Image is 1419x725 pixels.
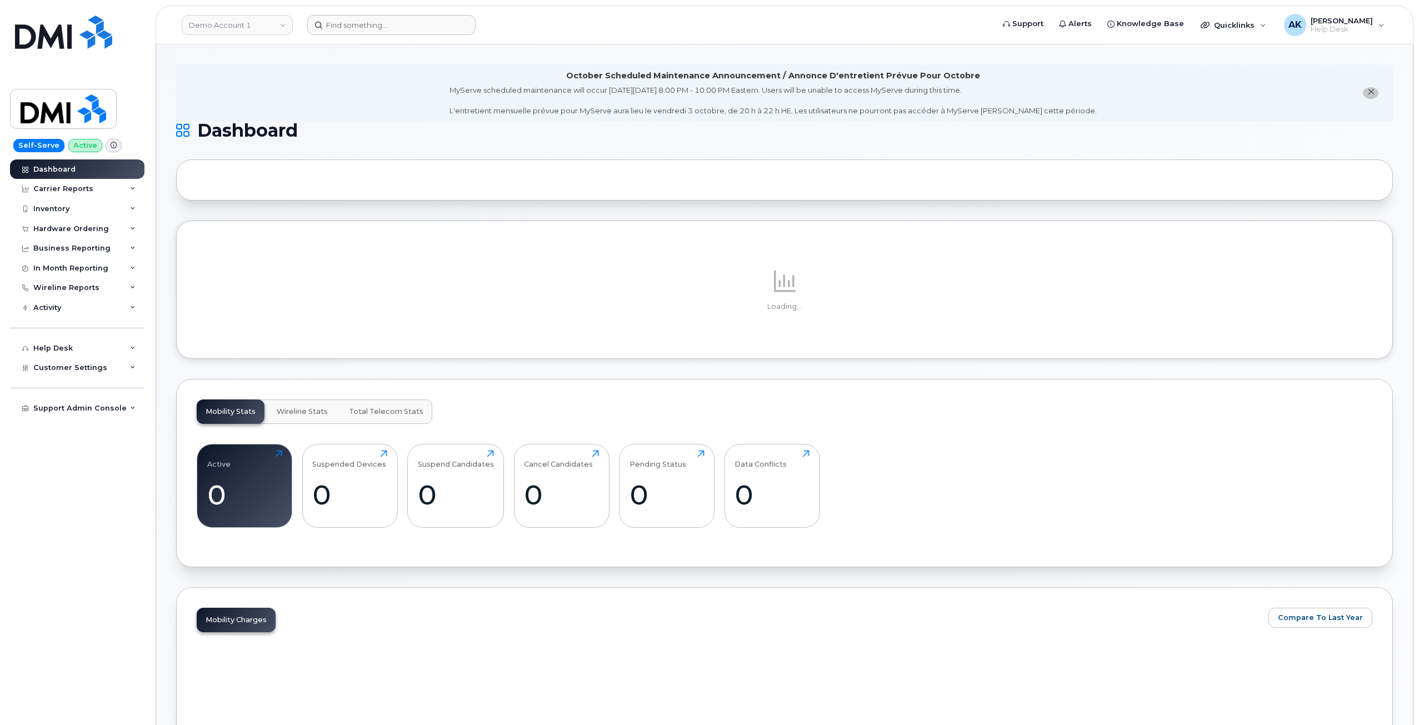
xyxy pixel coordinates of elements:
div: October Scheduled Maintenance Announcement / Annonce D'entretient Prévue Pour Octobre [566,70,980,82]
a: Cancel Candidates0 [524,450,599,521]
span: Dashboard [197,122,298,139]
a: Active0 [207,450,282,521]
a: Suspended Devices0 [312,450,387,521]
a: Suspend Candidates0 [418,450,494,521]
button: close notification [1363,87,1378,99]
div: 0 [207,478,282,511]
div: Suspended Devices [312,450,386,468]
div: Pending Status [629,450,686,468]
div: MyServe scheduled maintenance will occur [DATE][DATE] 8:00 PM - 10:00 PM Eastern. Users will be u... [449,85,1097,116]
a: Pending Status0 [629,450,704,521]
div: Active [207,450,231,468]
div: 0 [735,478,810,511]
div: 0 [524,478,599,511]
button: Compare To Last Year [1268,608,1372,628]
a: Data Conflicts0 [735,450,810,521]
div: Cancel Candidates [524,450,593,468]
p: Loading... [197,302,1372,312]
span: Total Telecom Stats [349,407,423,416]
div: 0 [629,478,704,511]
div: Suspend Candidates [418,450,494,468]
div: Data Conflicts [735,450,787,468]
div: 0 [312,478,387,511]
span: Compare To Last Year [1278,612,1363,623]
span: Wireline Stats [277,407,328,416]
div: 0 [418,478,494,511]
